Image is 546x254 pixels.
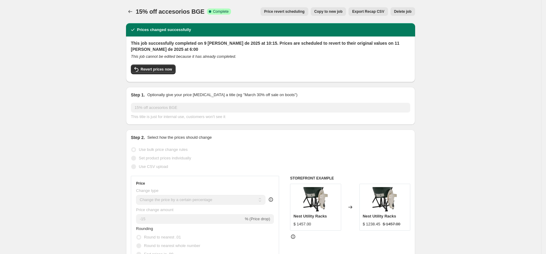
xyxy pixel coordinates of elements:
img: 122704-Nest-Utility-Rack__43637.1572455663.1280.1280_80x.jpg [373,187,397,211]
button: Export Recap CSV [348,7,388,16]
i: This job cannot be edited because it has already completed. [131,54,236,59]
span: Nest Utility Racks [293,214,327,218]
input: -15 [136,214,243,224]
strike: $ 1457.00 [383,221,400,227]
h2: Prices changed successfully [137,27,191,33]
h2: This job successfully completed on 9 [PERSON_NAME] de 2025 at 10:15. Prices are scheduled to reve... [131,40,410,52]
span: Copy to new job [314,9,343,14]
span: Set product prices individually [139,156,191,160]
span: Export Recap CSV [352,9,384,14]
p: Select how the prices should change [147,134,212,141]
p: Optionally give your price [MEDICAL_DATA] a title (eg "March 30% off sale on boots") [147,92,297,98]
span: % (Price drop) [245,217,270,221]
button: Revert prices now [131,64,176,74]
span: Use CSV upload [139,164,168,169]
button: Price change jobs [126,7,135,16]
button: Copy to new job [311,7,346,16]
span: Round to nearest whole number [144,243,200,248]
span: Nest Utility Racks [363,214,396,218]
button: Delete job [390,7,415,16]
span: Use bulk price change rules [139,147,187,152]
div: $ 1457.00 [293,221,311,227]
span: Delete job [394,9,411,14]
h3: Price [136,181,145,186]
input: 30% off holiday sale [131,103,410,113]
div: help [268,197,274,203]
span: Complete [213,9,229,14]
span: Price revert scheduling [264,9,305,14]
h2: Step 1. [131,92,145,98]
span: Round to nearest .01 [144,235,181,239]
h2: Step 2. [131,134,145,141]
span: Revert prices now [141,67,172,72]
img: 122704-Nest-Utility-Rack__43637.1572455663.1280.1280_80x.jpg [303,187,328,211]
span: Change type [136,188,159,193]
h6: STOREFRONT EXAMPLE [290,176,410,181]
span: Price change amount [136,207,173,212]
span: Rounding [136,226,153,231]
div: $ 1238.45 [363,221,380,227]
span: 15% off accesorios BGE [136,8,205,15]
span: This title is just for internal use, customers won't see it [131,114,225,119]
button: Price revert scheduling [261,7,308,16]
